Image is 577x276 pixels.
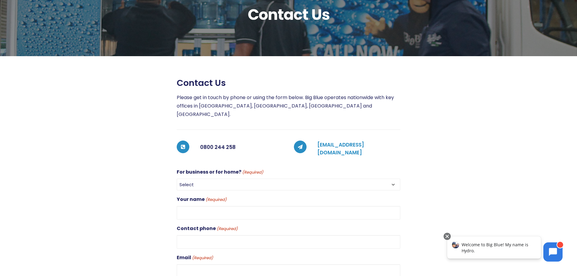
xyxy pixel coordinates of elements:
[200,141,283,153] h5: 0800 244 258
[177,78,226,88] span: Contact us
[177,93,400,119] p: Please get in touch by phone or using the form below. Big Blue operates nationwide with key offic...
[205,196,227,203] span: (Required)
[177,195,227,204] label: Your name
[441,232,569,268] iframe: Chatbot
[192,255,213,262] span: (Required)
[177,168,263,176] label: For business or for home?
[177,253,213,262] label: Email
[317,141,364,156] a: [EMAIL_ADDRESS][DOMAIN_NAME]
[242,169,264,176] span: (Required)
[216,226,238,232] span: (Required)
[60,7,517,22] span: Contact Us
[177,224,238,233] label: Contact phone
